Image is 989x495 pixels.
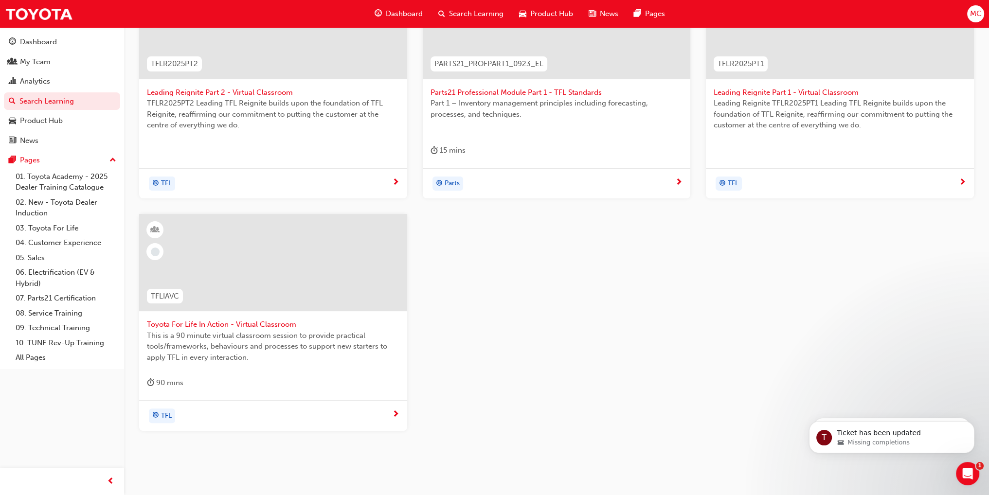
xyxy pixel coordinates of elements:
[970,8,981,19] span: MC
[375,8,382,20] span: guage-icon
[511,4,581,24] a: car-iconProduct Hub
[589,8,596,20] span: news-icon
[392,178,399,187] span: next-icon
[9,97,16,106] span: search-icon
[12,169,120,195] a: 01. Toyota Academy - 2025 Dealer Training Catalogue
[4,53,120,71] a: My Team
[151,247,160,256] span: learningRecordVerb_NONE-icon
[4,112,120,130] a: Product Hub
[161,410,172,422] span: TFL
[151,58,198,70] span: TFLR2025PT2
[4,31,120,151] button: DashboardMy TeamAnalyticsSearch LearningProduct HubNews
[4,151,120,169] button: Pages
[12,250,120,265] a: 05. Sales
[714,98,966,131] span: Leading Reignite TFLR2025PT1 Leading TFL Reignite builds upon the foundation of TFL Reignite, rea...
[967,5,984,22] button: MC
[12,350,120,365] a: All Pages
[20,56,51,68] div: My Team
[152,177,159,190] span: target-icon
[107,476,114,488] span: prev-icon
[794,401,989,469] iframe: Intercom notifications message
[9,77,16,86] span: chart-icon
[147,377,183,389] div: 90 mins
[519,8,526,20] span: car-icon
[431,98,683,120] span: Part 1 – Inventory management principles including forecasting, processes, and techniques.
[4,132,120,150] a: News
[9,58,16,67] span: people-icon
[5,3,73,25] img: Trak
[431,144,438,157] span: duration-icon
[12,320,120,336] a: 09. Technical Training
[9,156,16,165] span: pages-icon
[431,4,511,24] a: search-iconSearch Learning
[445,178,460,189] span: Parts
[634,8,641,20] span: pages-icon
[449,8,503,19] span: Search Learning
[436,177,443,190] span: target-icon
[147,319,399,330] span: Toyota For Life In Action - Virtual Classroom
[4,92,120,110] a: Search Learning
[20,36,57,48] div: Dashboard
[626,4,673,24] a: pages-iconPages
[976,462,984,470] span: 1
[152,409,159,422] span: target-icon
[12,306,120,321] a: 08. Service Training
[12,291,120,306] a: 07. Parts21 Certification
[139,214,407,431] a: TFLIAVCToyota For Life In Action - Virtual ClassroomThis is a 90 minute virtual classroom session...
[645,8,665,19] span: Pages
[959,178,966,187] span: next-icon
[392,410,399,419] span: next-icon
[581,4,626,24] a: news-iconNews
[9,137,16,145] span: news-icon
[386,8,423,19] span: Dashboard
[530,8,573,19] span: Product Hub
[431,87,683,98] span: Parts21 Professional Module Part 1 - TFL Standards
[4,33,120,51] a: Dashboard
[20,76,50,87] div: Analytics
[12,265,120,291] a: 06. Electrification (EV & Hybrid)
[438,8,445,20] span: search-icon
[4,72,120,90] a: Analytics
[600,8,618,19] span: News
[728,178,738,189] span: TFL
[12,195,120,221] a: 02. New - Toyota Dealer Induction
[12,235,120,250] a: 04. Customer Experience
[431,144,466,157] div: 15 mins
[434,58,543,70] span: PARTS21_PROFPART1_0923_EL
[12,221,120,236] a: 03. Toyota For Life
[12,336,120,351] a: 10. TUNE Rev-Up Training
[718,58,764,70] span: TFLR2025PT1
[147,377,154,389] span: duration-icon
[147,330,399,363] span: This is a 90 minute virtual classroom session to provide practical tools/frameworks, behaviours a...
[9,38,16,47] span: guage-icon
[151,291,179,302] span: TFLIAVC
[719,177,726,190] span: target-icon
[367,4,431,24] a: guage-iconDashboard
[147,98,399,131] span: TFLR2025PT2 Leading TFL Reignite builds upon the foundation of TFL Reignite, reaffirming our comm...
[956,462,979,485] iframe: Intercom live chat
[20,135,38,146] div: News
[714,87,966,98] span: Leading Reignite Part 1 - Virtual Classroom
[109,154,116,167] span: up-icon
[9,117,16,125] span: car-icon
[20,155,40,166] div: Pages
[147,87,399,98] span: Leading Reignite Part 2 - Virtual Classroom
[161,178,172,189] span: TFL
[675,178,683,187] span: next-icon
[152,224,159,236] span: learningResourceType_INSTRUCTOR_LED-icon
[20,115,63,126] div: Product Hub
